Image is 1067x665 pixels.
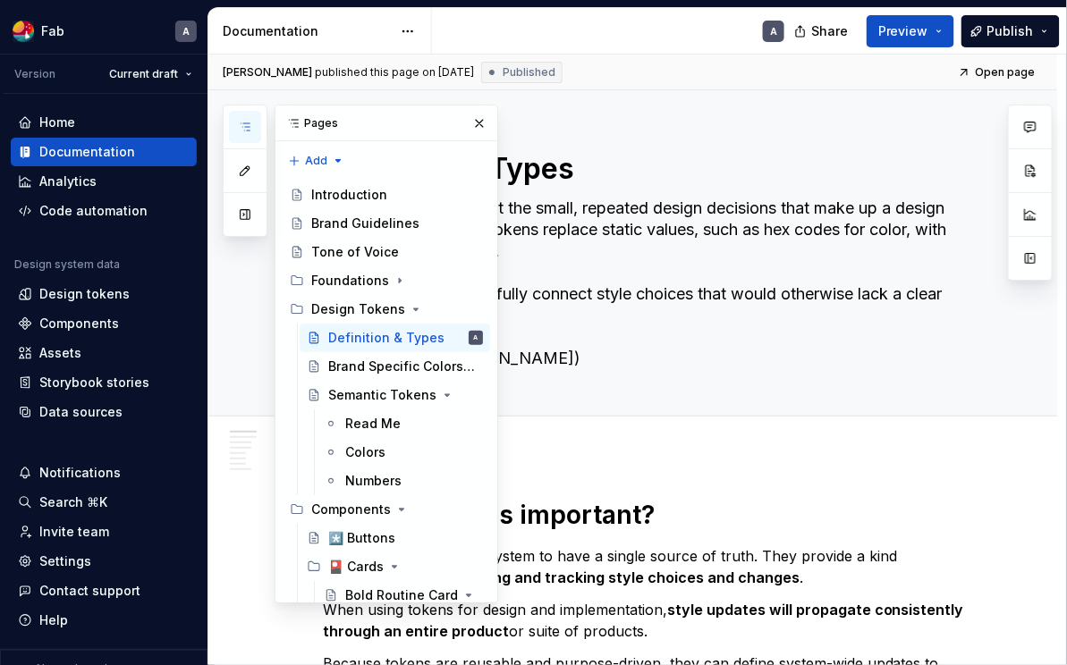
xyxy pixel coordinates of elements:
[11,167,197,196] a: Analytics
[961,15,1060,47] button: Publish
[770,24,777,38] div: A
[11,518,197,546] a: Invite team
[311,501,391,518] div: Components
[14,257,120,272] div: Design system data
[317,438,490,467] a: Colors
[182,24,190,38] div: A
[328,529,395,547] div: *️⃣ Buttons
[345,415,401,433] div: Read Me
[315,65,474,80] div: published this page on [DATE]
[283,266,490,295] div: Foundations
[39,114,75,131] div: Home
[39,202,148,220] div: Code automation
[328,386,436,404] div: Semantic Tokens
[300,324,490,352] a: Definition & TypesA
[39,403,123,421] div: Data sources
[11,368,197,397] a: Storybook stories
[39,285,130,303] div: Design tokens
[101,62,200,87] button: Current draft
[13,21,34,42] img: ec65babd-e488-45e8-ad6b-b86e4c748d03.png
[811,22,848,40] span: Share
[300,552,490,581] div: 🎴 Cards
[11,577,197,605] button: Contact support
[283,238,490,266] a: Tone of Voice
[323,545,986,588] p: Tokens enable a design system to have a single source of truth. They provide a kind of .
[39,582,140,600] div: Contact support
[11,197,197,225] a: Code automation
[311,243,399,261] div: Tone of Voice
[11,488,197,517] button: Search ⌘K
[283,295,490,324] div: Design Tokens
[39,374,149,391] div: Storybook stories
[785,15,860,47] button: Share
[11,309,197,338] a: Components
[328,558,384,576] div: 🎴 Cards
[39,344,81,362] div: Assets
[345,586,458,604] div: Bold Routine Card
[11,547,197,576] a: Settings
[14,67,55,81] div: Version
[300,524,490,552] a: *️⃣ Buttons
[223,65,312,80] span: [PERSON_NAME]
[300,381,490,409] a: Semantic Tokens
[11,280,197,308] a: Design tokens
[11,339,197,367] a: Assets
[474,329,478,347] div: A
[323,599,986,642] p: When using tokens for design and implementation, or suite of products.
[39,315,119,332] div: Components
[305,154,327,168] span: Add
[283,148,350,173] button: Add
[953,60,1043,85] a: Open page
[39,464,121,482] div: Notifications
[328,358,476,375] div: Brand Specific Colors and Gradients
[283,209,490,238] a: Brand Guidelines
[4,12,204,50] button: FabA
[39,523,109,541] div: Invite team
[275,105,497,141] div: Pages
[11,108,197,137] a: Home
[283,495,490,524] div: Components
[317,409,490,438] a: Read Me
[311,215,419,232] div: Brand Guidelines
[311,300,405,318] div: Design Tokens
[345,443,385,461] div: Colors
[300,352,490,381] a: Brand Specific Colors and Gradients
[11,398,197,426] a: Data sources
[317,467,490,495] a: Numbers
[39,611,68,629] div: Help
[345,472,402,490] div: Numbers
[987,22,1034,40] span: Publish
[39,173,97,190] div: Analytics
[283,181,490,209] a: Introduction
[503,65,555,80] span: Published
[11,138,197,166] a: Documentation
[317,581,490,610] a: Bold Routine Card
[337,568,800,586] strong: repository for recording and tracking style choices and changes
[975,65,1035,80] span: Open page
[878,22,928,40] span: Preview
[311,186,387,204] div: Introduction
[223,22,392,40] div: Documentation
[39,552,91,570] div: Settings
[11,459,197,487] button: Notifications
[11,606,197,635] button: Help
[39,493,107,511] div: Search ⌘K
[311,272,389,290] div: Foundations
[328,329,445,347] div: Definition & Types
[109,67,178,81] span: Current draft
[41,22,64,40] div: Fab
[319,194,982,373] textarea: Design tokens represent the small, repeated design decisions that make up a design system's visua...
[39,143,135,161] div: Documentation
[867,15,954,47] button: Preview
[319,147,982,190] textarea: Definition & Types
